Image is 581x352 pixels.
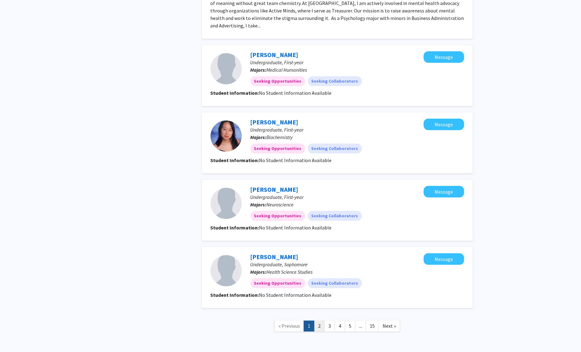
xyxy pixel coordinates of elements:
[250,118,298,126] a: [PERSON_NAME]
[345,321,355,331] a: 5
[267,134,293,140] span: Biochemistry
[250,76,305,86] mat-chip: Seeking Opportunities
[366,321,379,331] a: 15
[250,143,305,153] mat-chip: Seeking Opportunities
[335,321,345,331] a: 4
[259,224,332,231] span: No Student Information Available
[308,76,362,86] mat-chip: Seeking Collaborators
[250,201,267,208] b: Majors:
[359,323,362,329] span: ...
[279,323,300,329] span: « Previous
[424,186,464,197] button: Message Rohit Vissamsetty
[211,292,259,298] b: Student Information:
[250,67,267,73] b: Majors:
[314,321,325,331] a: 2
[250,211,305,221] mat-chip: Seeking Opportunities
[202,314,473,340] nav: Page navigation
[250,127,304,133] span: Undergraduate, First-year
[424,118,464,130] button: Message Sammi Chou
[379,321,400,331] a: Next
[267,67,307,73] span: Medical Humanities
[308,278,362,288] mat-chip: Seeking Collaborators
[424,51,464,63] button: Message Sotiria Sexton
[250,261,308,268] span: Undergraduate, Sophomore
[267,201,294,208] span: Neuroscience
[250,59,304,65] span: Undergraduate, First-year
[308,143,362,153] mat-chip: Seeking Collaborators
[308,211,362,221] mat-chip: Seeking Collaborators
[250,186,298,193] a: [PERSON_NAME]
[250,134,267,140] b: Majors:
[250,51,298,59] a: [PERSON_NAME]
[324,321,335,331] a: 3
[383,323,396,329] span: Next »
[211,224,259,231] b: Student Information:
[304,321,314,331] a: 1
[250,269,267,275] b: Majors:
[259,90,332,96] span: No Student Information Available
[424,253,464,265] button: Message Ella Sorrells
[250,194,304,200] span: Undergraduate, First-year
[274,321,304,331] a: Previous Page
[5,324,26,347] iframe: Chat
[211,90,259,96] b: Student Information:
[211,157,259,163] b: Student Information:
[267,269,313,275] span: Health Science Studies
[259,292,332,298] span: No Student Information Available
[259,157,332,163] span: No Student Information Available
[250,253,298,261] a: [PERSON_NAME]
[250,278,305,288] mat-chip: Seeking Opportunities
